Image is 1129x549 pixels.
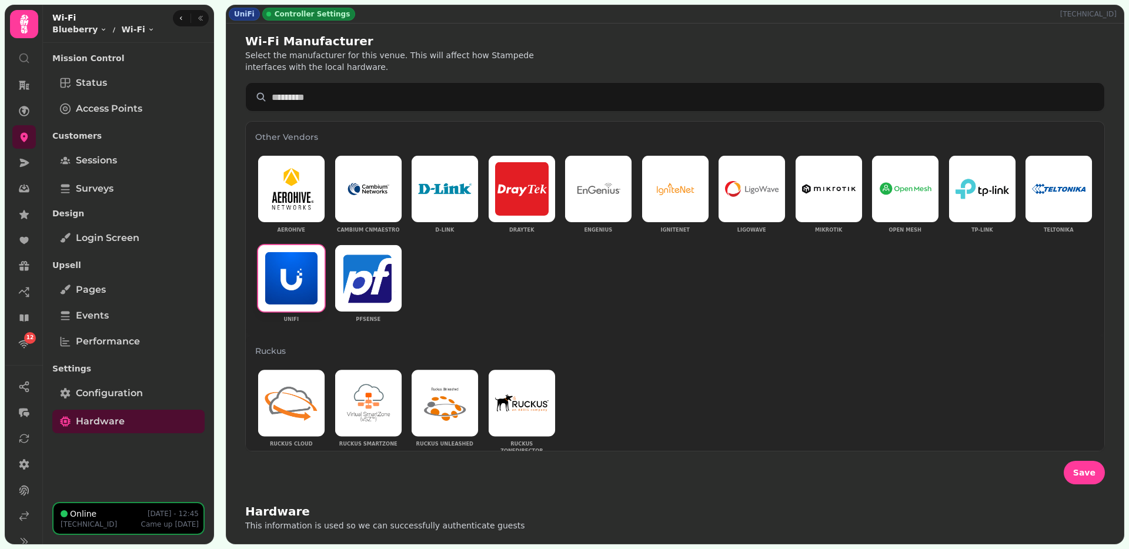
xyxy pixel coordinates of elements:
[148,509,199,518] p: [DATE] - 12:45
[565,226,632,233] p: EnGenius
[52,24,155,35] nav: breadcrumb
[52,358,205,379] p: Settings
[52,255,205,276] p: Upsell
[141,520,173,528] span: Came up
[245,520,546,531] p: This information is used so we can successfully authenticate guests
[1073,468,1095,477] span: Save
[275,9,350,19] span: Controller Settings
[76,309,109,323] span: Events
[1060,9,1121,19] p: [TECHNICAL_ID]
[1064,461,1105,484] button: Save
[802,184,856,193] img: Mikrotik
[52,149,205,172] a: Sessions
[52,502,205,535] button: Online[DATE] - 12:45[TECHNICAL_ID]Came up[DATE]
[872,226,938,233] p: Open Mesh
[121,24,154,35] button: Wi-Fi
[796,226,862,233] p: Mikrotik
[258,440,325,447] p: Ruckus Cloud
[949,226,1016,233] p: TP-Link
[341,253,395,303] img: pfSense
[229,8,260,21] div: UniFi
[255,345,1095,357] h3: Ruckus
[245,33,471,49] h2: Wi-Fi Manufacturer
[52,410,205,433] a: Hardware
[245,49,546,73] p: Select the manufacturer for this venue. This will affect how Stampede interfaces with the local h...
[572,162,625,216] img: EnGenius
[52,278,205,302] a: Pages
[495,162,549,216] img: DrayTek
[26,334,34,342] span: 12
[61,520,117,529] p: [TECHNICAL_ID]
[335,226,401,233] p: Cambium cnMaestro
[52,12,155,24] h2: Wi-Fi
[642,226,709,233] p: IgniteNet
[52,177,205,200] a: Surveys
[43,43,214,502] nav: Tabs
[1026,226,1092,233] p: Teltonika
[265,382,318,424] img: Ruckus Cloud
[879,182,932,195] img: Open Mesh
[719,226,785,233] p: Ligowave
[649,162,702,216] img: IgniteNet
[70,508,96,520] p: Online
[255,131,1095,143] h3: Other Vendors
[335,316,401,323] p: pfSense
[245,503,310,520] h2: Hardware
[489,440,555,455] p: Ruckus Zonedirector
[418,383,472,423] img: Ruckus Unleashed
[175,520,199,528] span: [DATE]
[76,182,113,196] span: Surveys
[258,226,325,233] p: Aerohive
[52,381,205,405] a: Configuration
[52,125,205,146] p: Customers
[489,226,555,233] p: DrayTek
[341,176,395,202] img: Cambium cnMaestro
[258,316,325,323] p: UniFi
[52,203,205,224] p: Design
[52,97,205,120] a: Access Points
[418,183,472,194] img: D-Link
[956,179,1009,199] img: TP-Link
[76,414,125,429] span: Hardware
[76,76,107,90] span: Status
[76,283,106,297] span: Pages
[76,102,142,116] span: Access Points
[1032,183,1085,194] img: Teltonika
[412,440,478,447] p: Ruckus Unleashed
[12,332,36,356] a: 12
[52,48,205,69] p: Mission Control
[76,153,117,168] span: Sessions
[412,226,478,233] p: D-Link
[725,181,779,197] img: Ligowave
[52,24,98,35] span: Blueberry
[76,231,139,245] span: Login screen
[52,71,205,95] a: Status
[52,226,205,250] a: Login screen
[76,334,140,349] span: Performance
[76,386,143,400] span: Configuration
[52,304,205,327] a: Events
[52,330,205,353] a: Performance
[341,376,395,430] img: Ruckus Smartzone
[495,394,549,411] img: Ruckus Zonedirector
[52,24,107,35] button: Blueberry
[265,162,318,216] img: Aerohive
[265,252,318,304] img: UniFi
[335,440,401,447] p: Ruckus Smartzone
